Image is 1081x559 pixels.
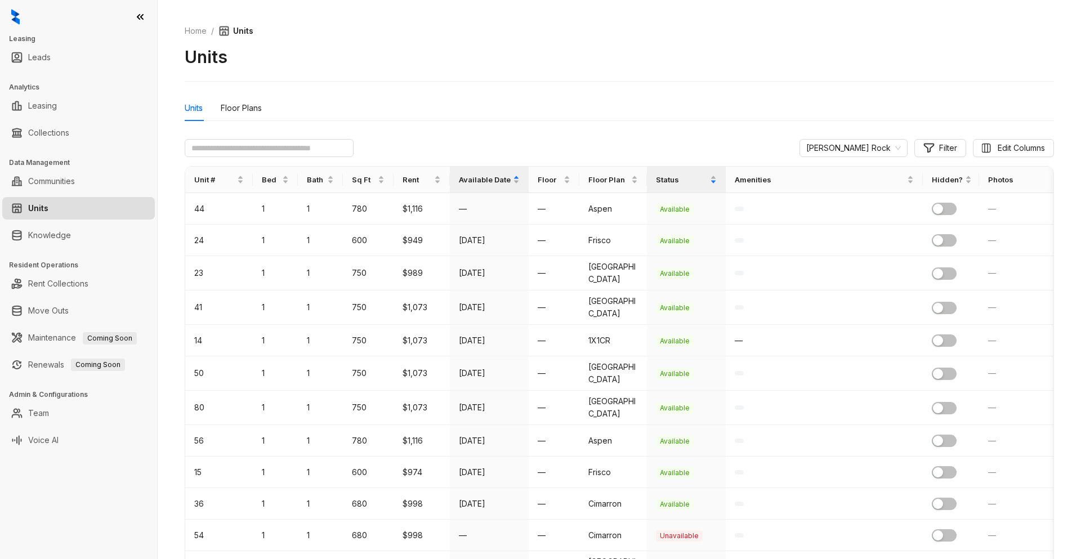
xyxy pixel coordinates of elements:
li: Team [2,402,155,424]
td: 1 [253,290,298,325]
a: Home [182,25,209,37]
li: Maintenance [2,327,155,349]
span: Available [656,368,694,379]
span: Cimarron [588,530,622,540]
span: — [988,403,996,412]
td: 1 [253,325,298,356]
td: [DATE] [450,256,529,290]
td: [DATE] [450,325,529,356]
span: Change Community [806,140,901,156]
th: Rent [394,167,450,193]
a: Units [28,197,48,220]
span: Hidden? [932,174,963,185]
li: Leads [2,46,155,69]
a: Rent Collections [28,272,88,295]
td: $1,116 [394,425,450,457]
td: 1 [298,520,343,551]
td: [DATE] [450,356,529,391]
span: Available [656,499,694,510]
td: 1 [298,488,343,520]
span: — [735,336,743,345]
td: 1 [298,290,343,325]
th: Unit # [185,167,253,193]
td: 1 [253,391,298,425]
td: 1 [253,193,298,225]
span: Available [656,204,694,215]
td: 780 [343,193,394,225]
span: Available [656,336,694,347]
li: Units [2,197,155,220]
button: Filter [914,139,966,157]
td: — [529,356,579,391]
td: $949 [394,225,450,256]
div: Units [185,102,203,114]
h3: Resident Operations [9,260,157,270]
td: 600 [343,225,394,256]
td: 1 [298,193,343,225]
span: Cimarron [588,499,622,508]
span: Frisco [588,235,611,245]
span: — [988,467,996,477]
span: Aspen [588,204,612,213]
button: Edit Columns [973,139,1054,157]
td: $1,073 [394,325,450,356]
td: 1 [298,325,343,356]
span: — [988,530,996,540]
span: Available [656,403,694,414]
a: Voice AI [28,429,59,451]
td: [DATE] [450,457,529,488]
a: Team [28,402,49,424]
div: Floor Plans [221,102,262,114]
td: — [529,256,579,290]
td: $998 [394,488,450,520]
td: 1 [253,225,298,256]
td: — [529,457,579,488]
a: Collections [28,122,69,144]
td: [DATE] [450,290,529,325]
li: Communities [2,170,155,193]
div: Change Community [799,139,908,157]
td: 600 [343,457,394,488]
td: 1 [253,520,298,551]
span: Unavailable [656,530,703,542]
a: Leads [28,46,51,69]
td: 680 [343,520,394,551]
td: 1 [298,256,343,290]
td: — [529,391,579,425]
span: [GEOGRAPHIC_DATA] [588,362,636,384]
span: Available [656,302,694,314]
td: $989 [394,256,450,290]
li: Move Outs [2,299,155,322]
th: Floor [529,167,579,193]
span: [GEOGRAPHIC_DATA] [588,396,636,418]
td: [DATE] [450,391,529,425]
span: Filter [939,142,957,154]
a: Knowledge [28,224,71,247]
span: Available [656,467,694,478]
span: Floor [538,174,561,185]
li: Rent Collections [2,272,155,295]
span: Available [656,436,694,447]
td: 56 [185,425,253,457]
th: Bath [298,167,343,193]
td: 750 [343,256,394,290]
td: $1,073 [394,356,450,391]
td: — [450,520,529,551]
td: 23 [185,256,253,290]
a: Communities [28,170,75,193]
li: / [211,25,214,37]
td: 1 [253,488,298,520]
span: — [988,436,996,445]
span: Sq Ft [352,174,376,185]
span: — [988,268,996,278]
td: $1,116 [394,193,450,225]
td: 36 [185,488,253,520]
td: — [450,193,529,225]
td: [DATE] [450,425,529,457]
td: — [529,225,579,256]
th: Amenities [726,167,923,193]
td: 750 [343,325,394,356]
span: — [988,235,996,245]
span: [GEOGRAPHIC_DATA] [588,296,636,318]
td: 54 [185,520,253,551]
